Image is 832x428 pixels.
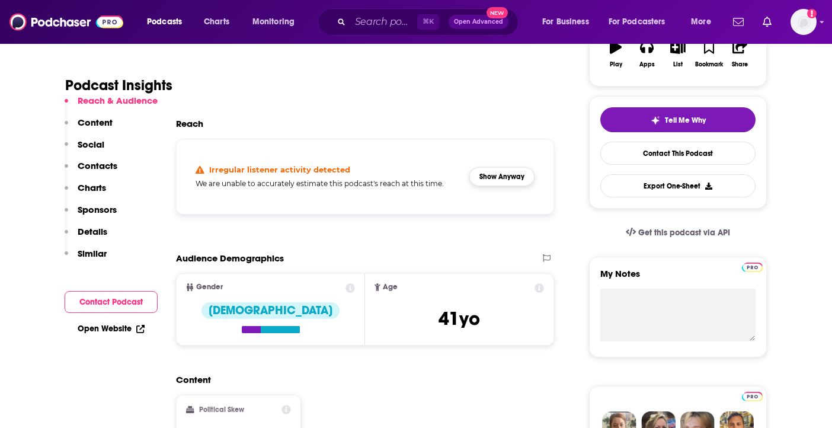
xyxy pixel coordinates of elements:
[252,14,295,30] span: Monitoring
[691,14,711,30] span: More
[196,12,236,31] a: Charts
[791,9,817,35] span: Logged in as AutumnKatie
[742,390,763,401] a: Pro website
[209,165,350,174] h4: Irregular listener activity detected
[439,307,480,330] span: 41 yo
[534,12,604,31] button: open menu
[147,14,182,30] span: Podcasts
[65,95,158,117] button: Reach & Audience
[638,228,730,238] span: Get this podcast via API
[199,405,244,414] h2: Political Skew
[663,33,693,75] button: List
[65,160,117,182] button: Contacts
[791,9,817,35] button: Show profile menu
[78,248,107,259] p: Similar
[600,174,756,197] button: Export One-Sheet
[600,33,631,75] button: Play
[65,291,158,313] button: Contact Podcast
[693,33,724,75] button: Bookmark
[196,283,223,291] span: Gender
[78,95,158,106] p: Reach & Audience
[609,14,665,30] span: For Podcasters
[78,324,145,334] a: Open Website
[742,392,763,401] img: Podchaser Pro
[600,142,756,165] a: Contact This Podcast
[807,9,817,18] svg: Add a profile image
[78,182,106,193] p: Charts
[65,226,107,248] button: Details
[469,167,535,186] button: Show Anyway
[601,12,683,31] button: open menu
[542,14,589,30] span: For Business
[244,12,310,31] button: open menu
[139,12,197,31] button: open menu
[616,218,740,247] a: Get this podcast via API
[383,283,398,291] span: Age
[78,139,104,150] p: Social
[758,12,776,32] a: Show notifications dropdown
[487,7,508,18] span: New
[350,12,417,31] input: Search podcasts, credits, & more...
[176,253,284,264] h2: Audience Demographics
[683,12,726,31] button: open menu
[417,14,439,30] span: ⌘ K
[742,263,763,272] img: Podchaser Pro
[728,12,748,32] a: Show notifications dropdown
[600,268,756,289] label: My Notes
[610,61,622,68] div: Play
[651,116,660,125] img: tell me why sparkle
[65,139,104,161] button: Social
[673,61,683,68] div: List
[65,248,107,270] button: Similar
[78,204,117,215] p: Sponsors
[65,182,106,204] button: Charts
[78,226,107,237] p: Details
[196,179,460,188] h5: We are unable to accurately estimate this podcast's reach at this time.
[201,302,340,319] div: [DEMOGRAPHIC_DATA]
[329,8,530,36] div: Search podcasts, credits, & more...
[78,160,117,171] p: Contacts
[725,33,756,75] button: Share
[600,107,756,132] button: tell me why sparkleTell Me Why
[742,261,763,272] a: Pro website
[176,374,545,385] h2: Content
[639,61,655,68] div: Apps
[9,11,123,33] img: Podchaser - Follow, Share and Rate Podcasts
[732,61,748,68] div: Share
[78,117,113,128] p: Content
[65,204,117,226] button: Sponsors
[176,118,203,129] h2: Reach
[791,9,817,35] img: User Profile
[204,14,229,30] span: Charts
[65,76,172,94] h1: Podcast Insights
[665,116,706,125] span: Tell Me Why
[449,15,508,29] button: Open AdvancedNew
[454,19,503,25] span: Open Advanced
[695,61,723,68] div: Bookmark
[631,33,662,75] button: Apps
[65,117,113,139] button: Content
